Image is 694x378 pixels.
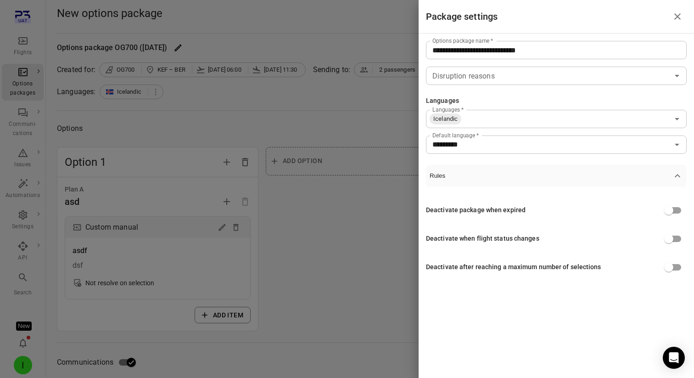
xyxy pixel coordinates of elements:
div: Languages [426,96,459,106]
div: Deactivate package when expired [426,205,526,215]
label: Options package name [432,37,493,45]
div: Open Intercom Messenger [663,347,685,369]
label: Default language [432,131,479,139]
span: Icelandic [430,114,461,124]
button: Open [671,138,683,151]
button: Rules [426,165,687,187]
button: Close drawer [668,7,687,26]
h1: Package settings [426,9,498,24]
div: Deactivate when flight status changes [426,234,539,244]
button: Open [671,69,683,82]
div: Deactivate after reaching a maximum number of selections [426,262,601,272]
label: Languages [432,106,464,113]
button: Open [671,113,683,125]
span: Rules [430,172,672,179]
div: Rules [426,187,687,291]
